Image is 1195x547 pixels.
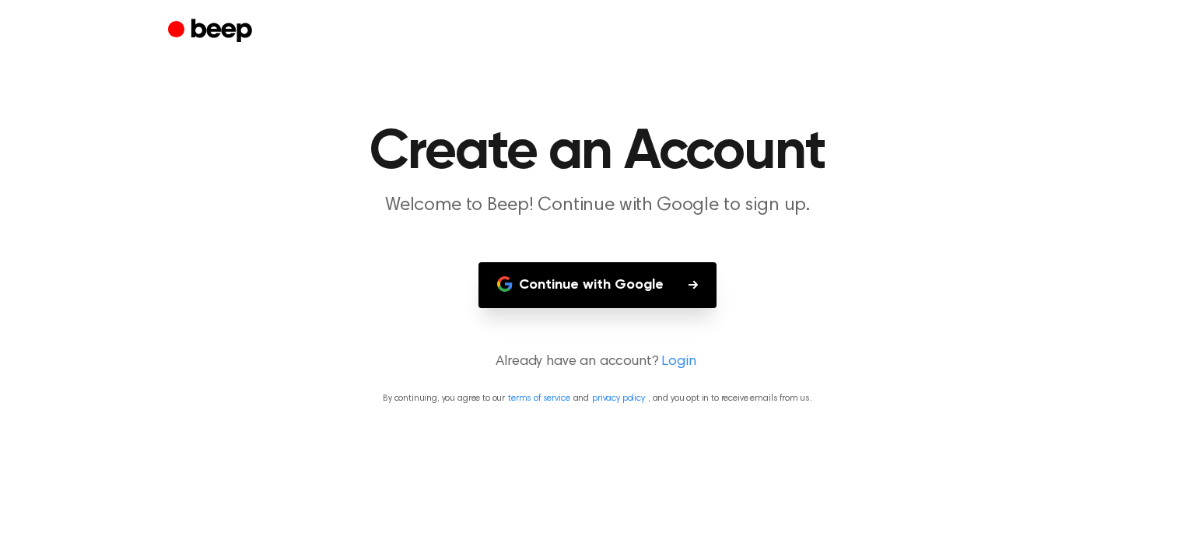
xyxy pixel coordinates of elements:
p: Welcome to Beep! Continue with Google to sign up. [299,193,896,219]
a: Login [661,352,696,373]
a: terms of service [508,394,569,403]
p: By continuing, you agree to our and , and you opt in to receive emails from us. [19,391,1176,405]
button: Continue with Google [478,262,717,308]
a: privacy policy [592,394,645,403]
p: Already have an account? [19,352,1176,373]
h1: Create an Account [199,124,996,181]
a: Beep [168,16,256,47]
